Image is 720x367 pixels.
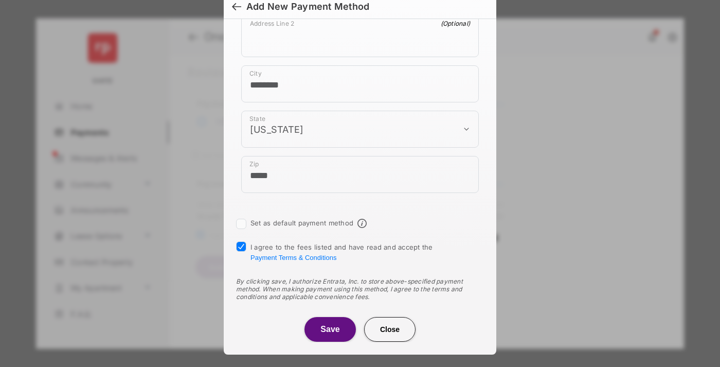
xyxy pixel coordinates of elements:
[250,219,353,227] label: Set as default payment method
[246,1,369,12] div: Add New Payment Method
[250,243,433,261] span: I agree to the fees listed and have read and accept the
[241,156,479,193] div: payment_method_screening[postal_addresses][postalCode]
[241,15,479,57] div: payment_method_screening[postal_addresses][addressLine2]
[236,277,484,301] div: By clicking save, I authorize Entrata, Inc. to store above-specified payment method. When making ...
[304,317,356,342] button: Save
[364,317,416,342] button: Close
[250,254,336,261] button: I agree to the fees listed and have read and accept the
[241,111,479,148] div: payment_method_screening[postal_addresses][administrativeArea]
[241,65,479,102] div: payment_method_screening[postal_addresses][locality]
[357,219,367,228] span: Default payment method info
